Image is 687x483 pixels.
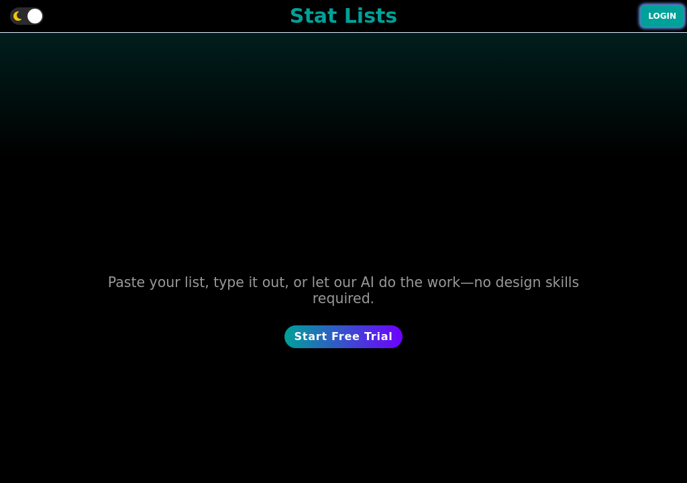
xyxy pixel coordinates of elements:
[68,178,618,262] h1: Create Stunning Sports Graphics in Minutes
[68,319,618,355] a: Start Free Trial
[290,4,397,28] h1: Stat Lists
[284,325,403,348] button: Start Free Trial
[68,268,618,313] h2: Paste your list, type it out, or let our AI do the work—no design skills required.
[641,5,684,27] button: Login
